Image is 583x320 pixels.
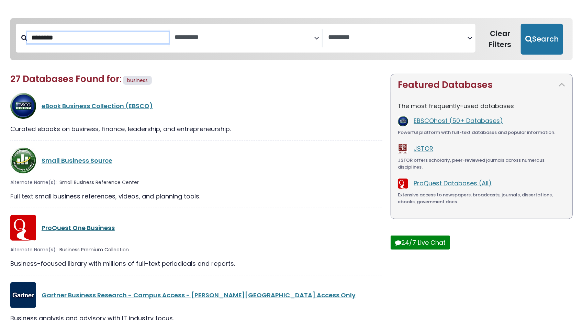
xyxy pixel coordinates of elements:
textarea: Search [175,34,314,41]
nav: Search filters [10,18,573,60]
div: Curated ebooks on business, finance, leadership, and entrepreneurship. [10,124,382,134]
a: Small Business Source [42,156,112,165]
a: Gartner Business Research - Campus Access - [PERSON_NAME][GEOGRAPHIC_DATA] Access Only [42,291,356,299]
span: Alternate Name(s): [10,179,57,186]
a: EBSCOhost (50+ Databases) [414,116,503,125]
span: business [127,77,148,84]
p: The most frequently-used databases [398,101,565,111]
button: Clear Filters [480,24,521,55]
div: Powerful platform with full-text databases and popular information. [398,129,565,136]
span: Small Business Reference Center [59,179,139,186]
div: Full text small business references, videos, and planning tools. [10,192,382,201]
button: Featured Databases [391,74,572,96]
textarea: Search [328,34,468,41]
span: Business Premium Collection [59,246,129,253]
a: ProQuest Databases (All) [414,179,492,187]
div: Extensive access to newspapers, broadcasts, journals, dissertations, ebooks, government docs. [398,192,565,205]
span: Alternate Name(s): [10,246,57,253]
input: Search database by title or keyword [27,32,169,43]
div: Business-focused library with millions of full-text periodicals and reports. [10,259,382,268]
a: eBook Business Collection (EBSCO) [42,102,153,110]
span: 27 Databases Found for: [10,73,122,85]
button: 24/7 Live Chat [391,236,450,250]
div: JSTOR offers scholarly, peer-reviewed journals across numerous disciplines. [398,157,565,170]
a: ProQuest One Business [42,224,115,232]
a: JSTOR [414,144,433,153]
button: Submit for Search Results [521,24,563,55]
